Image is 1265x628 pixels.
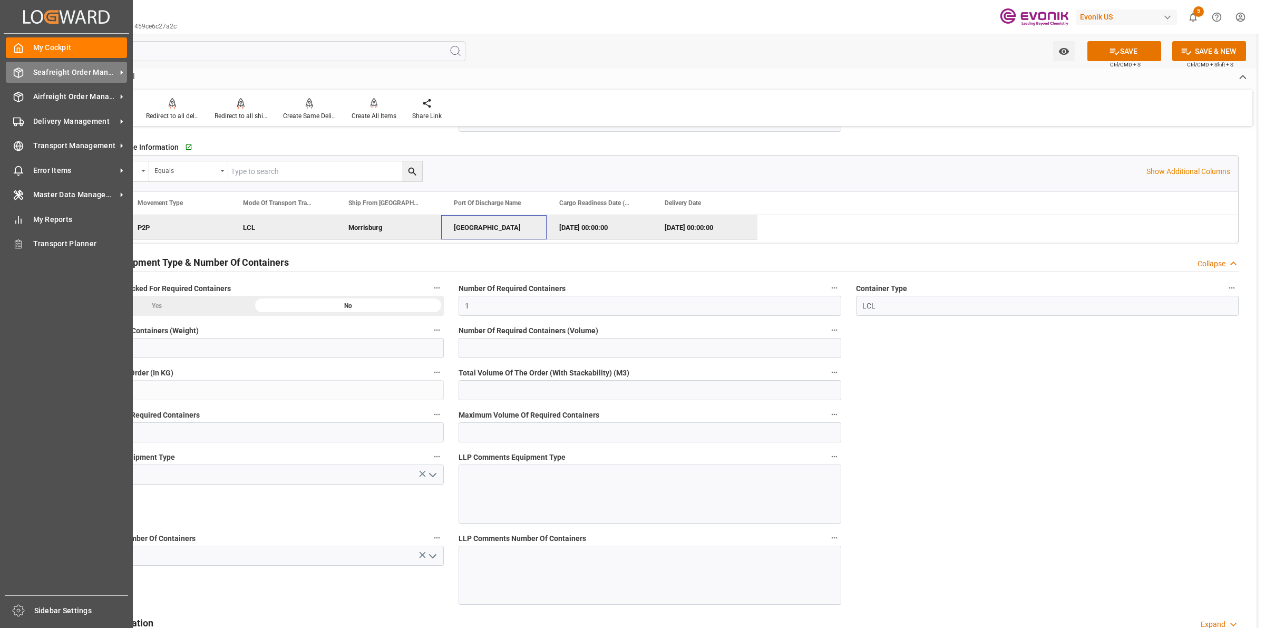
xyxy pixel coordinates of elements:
button: Total Volume Of The Order (With Stackability) (M3) [828,365,841,379]
span: Ctrl/CMD + Shift + S [1187,61,1233,69]
button: LLP Comments Equipment Type [828,450,841,463]
div: [DATE] 00:00:00 [547,215,652,239]
span: Port Of Discharge Name [454,199,521,207]
span: Ctrl/CMD + S [1110,61,1141,69]
a: My Reports [6,209,127,229]
button: search button [402,161,422,181]
div: Create Same Delivery Date [283,111,336,121]
a: My Cockpit [6,37,127,58]
input: Search Fields [48,41,465,61]
span: 5 [1193,6,1204,17]
button: Total Weight Of The Order (In KG) [430,365,444,379]
button: SAVE & NEW [1172,41,1246,61]
button: Number Of Required Containers (Weight) [430,323,444,337]
div: Create All Items [352,111,396,121]
div: [GEOGRAPHIC_DATA] [441,215,547,239]
span: My Reports [33,214,128,225]
button: open menu [1053,41,1075,61]
button: Text Information Checked For Required Containers [430,281,444,295]
span: Maximum Volume Of Required Containers [459,410,599,421]
button: Evonik US [1076,7,1181,27]
button: Number Of Required Containers (Volume) [828,323,841,337]
span: Text Information Checked For Required Containers [61,283,231,294]
span: Delivery Management [33,116,116,127]
a: Transport Planner [6,234,127,254]
button: Maximum Weight Of Required Containers [430,408,444,421]
div: Redirect to all shipments [215,111,267,121]
span: Total Volume Of The Order (With Stackability) (M3) [459,368,629,379]
button: show 5 new notifications [1181,5,1205,29]
div: Redirect to all deliveries [146,111,199,121]
span: Number Of Required Containers (Volume) [459,325,598,336]
span: LLP Comments Equipment Type [459,452,566,463]
span: Error Items [33,165,116,176]
span: Sidebar Settings [34,605,129,616]
div: [DATE] 00:00:00 [652,215,757,239]
button: LLP Comments Number Of Containers [828,531,841,545]
span: Cargo Readiness Date (Shipping Date) [559,199,630,207]
span: Seafreight Order Management [33,67,116,78]
button: Container Type [1225,281,1239,295]
button: open menu [149,161,228,181]
button: Number Of Required Containers [828,281,841,295]
span: Container Type [856,283,907,294]
p: Show Additional Columns [1146,166,1230,177]
div: No [252,296,444,316]
span: My Cockpit [33,42,128,53]
span: Number Of Required Containers [459,283,566,294]
span: Airfreight Order Management [33,91,116,102]
div: LCL [230,215,336,239]
div: Yes [61,296,252,316]
button: open menu [424,467,440,483]
button: Help Center [1205,5,1229,29]
button: SAVE [1087,41,1161,61]
span: Ship From [GEOGRAPHIC_DATA] [348,199,419,207]
div: Share Link [412,111,442,121]
span: Movement Type [138,199,183,207]
span: LLP Comments Number Of Containers [459,533,586,544]
button: open menu [424,548,440,564]
div: Press SPACE to deselect this row. [125,215,757,240]
input: Type to search [228,161,422,181]
button: Maximum Volume Of Required Containers [828,408,841,421]
span: Delivery Date [665,199,701,207]
div: Evonik US [1076,9,1177,25]
span: Transport Planner [33,238,128,249]
button: Challenge Status Equipment Type [430,450,444,463]
div: Collapse [1198,258,1225,269]
div: Equals [154,163,217,176]
button: Challenge Status Number Of Containers [430,531,444,545]
h2: Challenging Equipment Type & Number Of Containers [61,255,289,269]
div: P2P [125,215,230,239]
span: Transport Management [33,140,116,151]
div: Morrisburg [336,215,441,239]
img: Evonik-brand-mark-Deep-Purple-RGB.jpeg_1700498283.jpeg [1000,8,1068,26]
span: Master Data Management [33,189,116,200]
span: Mode Of Transport Translation [243,199,314,207]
